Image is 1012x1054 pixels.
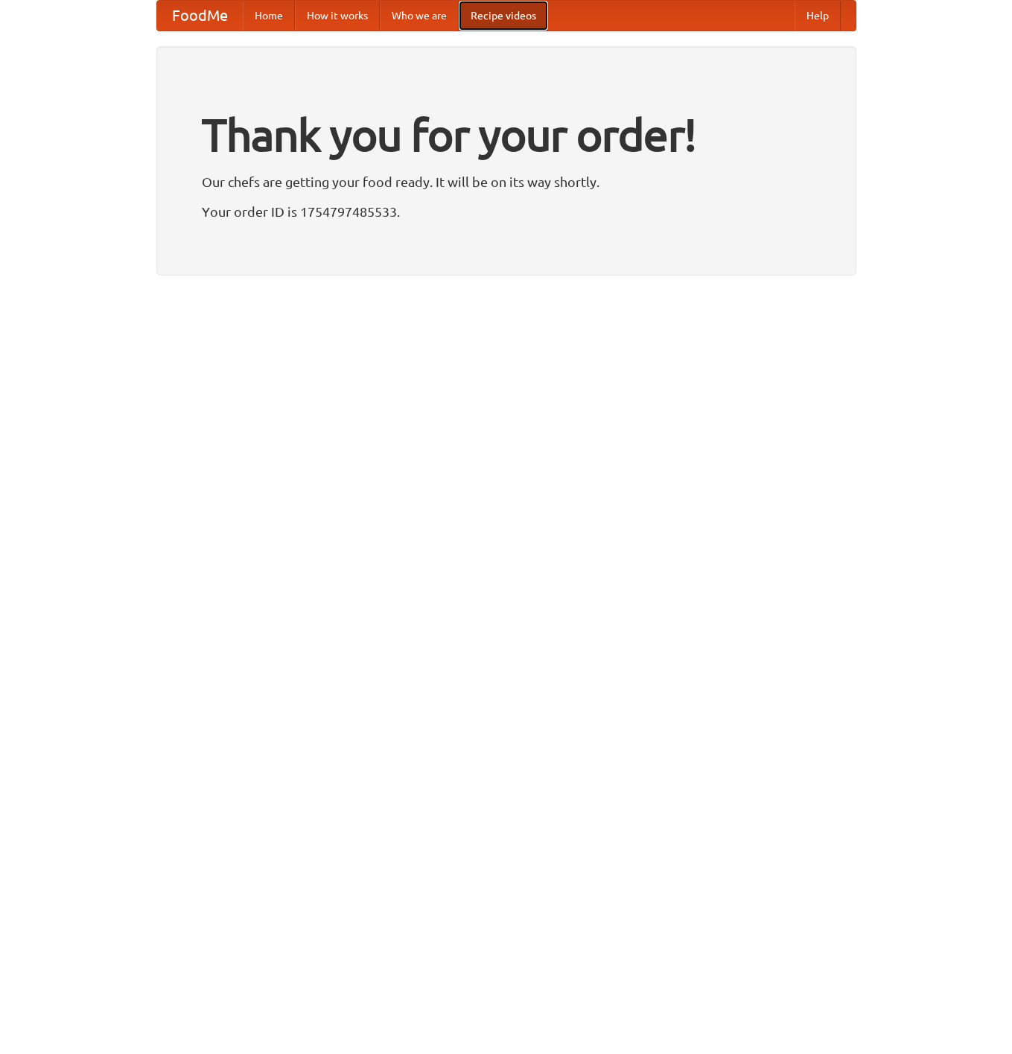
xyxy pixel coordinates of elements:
[202,171,811,193] p: Our chefs are getting your food ready. It will be on its way shortly.
[295,1,380,31] a: How it works
[795,1,841,31] a: Help
[157,1,243,31] a: FoodMe
[243,1,295,31] a: Home
[202,200,811,223] p: Your order ID is 1754797485533.
[380,1,459,31] a: Who we are
[459,1,548,31] a: Recipe videos
[202,99,811,171] h1: Thank you for your order!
